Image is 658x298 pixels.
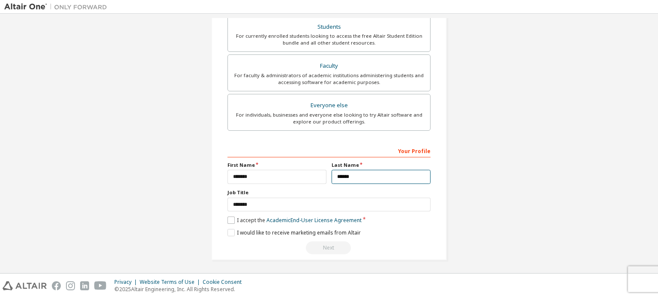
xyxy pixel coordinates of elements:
img: facebook.svg [52,281,61,290]
label: I accept the [227,217,362,224]
img: youtube.svg [94,281,107,290]
label: Job Title [227,189,431,196]
div: Website Terms of Use [140,279,203,286]
p: © 2025 Altair Engineering, Inc. All Rights Reserved. [114,286,247,293]
img: altair_logo.svg [3,281,47,290]
div: For currently enrolled students looking to access the free Altair Student Edition bundle and all ... [233,33,425,46]
div: You need to provide your academic email [227,241,431,254]
img: instagram.svg [66,281,75,290]
div: For faculty & administrators of academic institutions administering students and accessing softwa... [233,72,425,86]
div: Privacy [114,279,140,286]
a: Academic End-User License Agreement [266,217,362,224]
div: For individuals, businesses and everyone else looking to try Altair software and explore our prod... [233,111,425,125]
div: Your Profile [227,144,431,157]
div: Cookie Consent [203,279,247,286]
label: Last Name [332,162,431,169]
label: First Name [227,162,326,169]
img: linkedin.svg [80,281,89,290]
div: Students [233,21,425,33]
div: Faculty [233,60,425,72]
img: Altair One [4,3,111,11]
div: Everyone else [233,99,425,111]
label: I would like to receive marketing emails from Altair [227,229,361,236]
